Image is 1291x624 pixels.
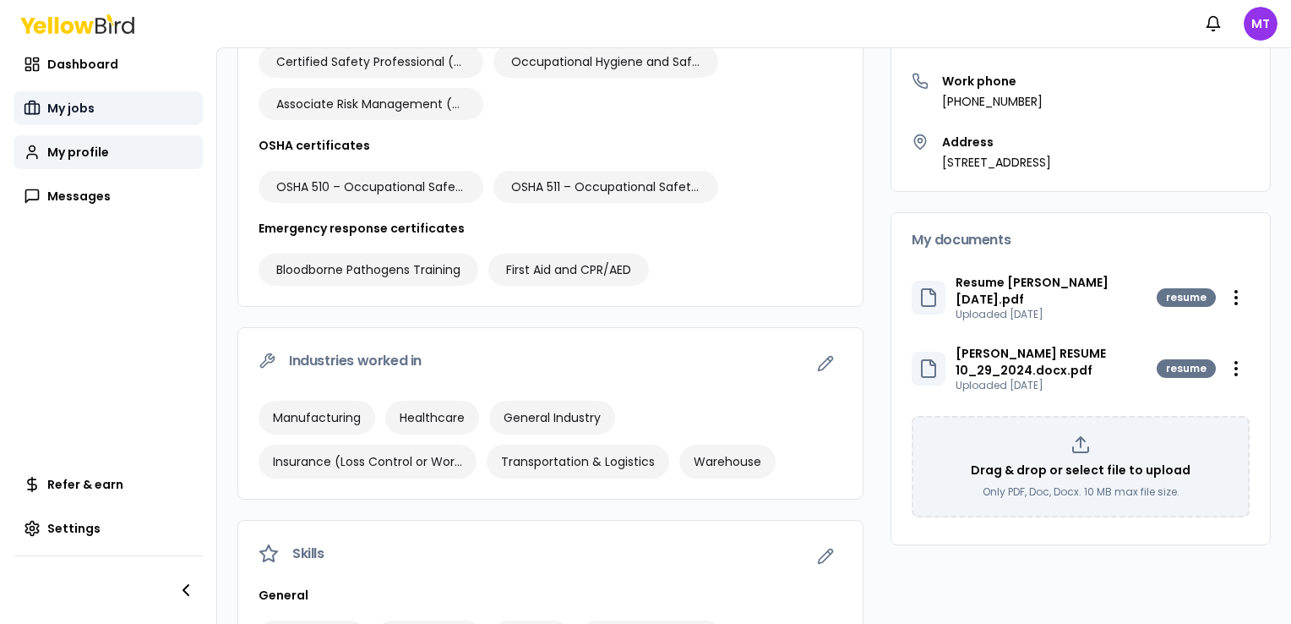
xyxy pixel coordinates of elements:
span: Skills [292,547,324,561]
a: My jobs [14,91,203,125]
h3: General [259,587,842,604]
span: My profile [47,144,109,161]
span: Industries worked in [289,354,422,368]
span: Occupational Hygiene and Safety Technician (OHST) [511,53,700,70]
span: Healthcare [400,409,465,426]
div: Drag & drop or select file to uploadOnly PDF, Doc, Docx. 10 MB max file size. [912,416,1250,517]
p: [PHONE_NUMBER] [942,93,1043,110]
span: My documents [912,233,1010,247]
h3: Address [942,134,1051,151]
a: My profile [14,135,203,169]
p: Drag & drop or select file to upload [971,462,1190,479]
span: Certified Safety Professional (CSP) [276,53,466,70]
h3: Emergency response certificates [259,220,842,237]
span: OSHA 511 – Occupational Safety & Health Standards for General Industry (30-Hour) [511,178,700,195]
span: Bloodborne Pathogens Training [276,261,460,278]
p: Uploaded [DATE] [956,379,1157,392]
span: Settings [47,520,101,537]
span: OSHA 510 – Occupational Safety & Health Standards for the Construction Industry (30-Hour) [276,178,466,195]
div: Transportation & Logistics [487,445,669,479]
span: Warehouse [694,453,761,470]
span: General Industry [504,409,601,426]
span: Refer & earn [47,476,123,493]
span: Insurance (Loss Control or Workers Compensation) [273,453,462,470]
div: Occupational Hygiene and Safety Technician (OHST) [493,46,718,78]
a: Messages [14,179,203,213]
span: Associate Risk Management (ARM) [276,96,466,112]
a: Refer & earn [14,468,203,501]
p: Only PDF, Doc, Docx. 10 MB max file size. [983,485,1179,499]
h3: Work phone [942,73,1043,90]
span: Manufacturing [273,409,361,426]
div: Healthcare [385,401,479,435]
h3: OSHA certificates [259,137,842,154]
span: Transportation & Logistics [501,453,655,470]
div: Warehouse [679,445,776,479]
p: Resume [PERSON_NAME] [DATE].pdf [956,274,1157,308]
p: [PERSON_NAME] RESUME 10_29_2024.docx.pdf [956,345,1157,379]
div: Manufacturing [259,401,375,435]
span: First Aid and CPR/AED [506,261,631,278]
a: Dashboard [14,47,203,81]
span: My jobs [47,100,95,117]
div: General Industry [489,401,615,435]
div: resume [1157,288,1216,307]
div: First Aid and CPR/AED [488,254,649,286]
p: Uploaded [DATE] [956,308,1157,321]
div: Certified Safety Professional (CSP) [259,46,483,78]
div: Bloodborne Pathogens Training [259,254,478,286]
div: Insurance (Loss Control or Workers Compensation) [259,445,477,479]
p: [STREET_ADDRESS] [942,154,1051,171]
a: Settings [14,512,203,545]
span: Messages [47,188,111,205]
span: Dashboard [47,56,118,73]
div: Associate Risk Management (ARM) [259,88,483,120]
div: OSHA 511 – Occupational Safety & Health Standards for General Industry (30-Hour) [493,171,718,203]
div: resume [1157,359,1216,378]
div: OSHA 510 – Occupational Safety & Health Standards for the Construction Industry (30-Hour) [259,171,483,203]
span: MT [1244,7,1277,41]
